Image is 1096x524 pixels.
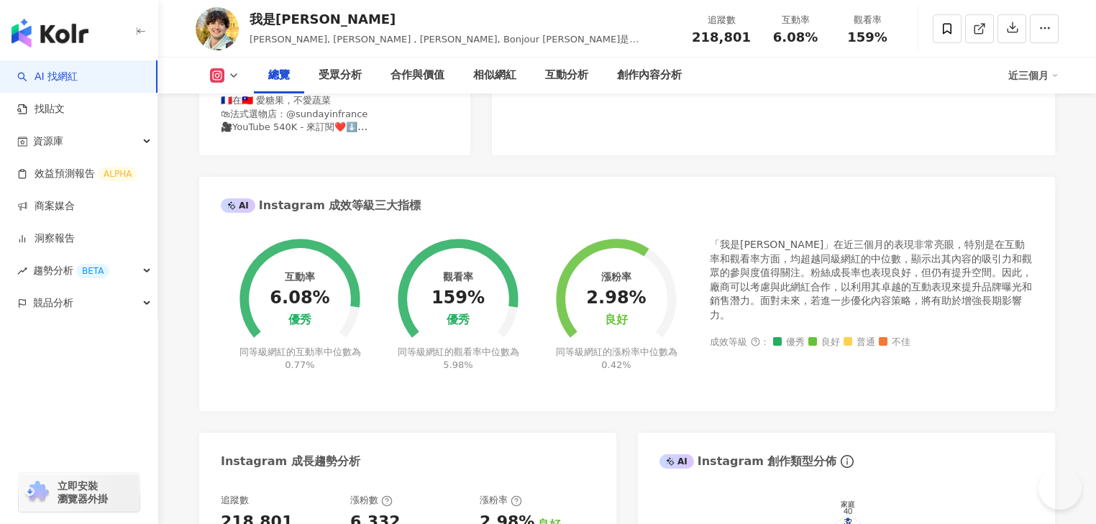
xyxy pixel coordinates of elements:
span: 不佳 [879,337,910,348]
img: KOL Avatar [196,7,239,50]
div: 漲粉率 [480,494,522,507]
span: 0.42% [601,359,631,370]
span: [PERSON_NAME], [PERSON_NAME] , [PERSON_NAME], Bonjour [PERSON_NAME]是[PERSON_NAME] [250,34,639,59]
span: info-circle [839,453,856,470]
span: 🇫🇷在🇹🇼 愛糖果，不愛蔬菜 🛍法式選物店：@sundayinfrance 🎥YouTube 540K - 來訂閱❤️⬇️ 📚我的法文線上課程🔗⬇️ [221,95,367,145]
div: 追蹤數 [692,13,751,27]
a: 效益預測報告ALPHA [17,167,137,181]
div: 追蹤數 [221,494,249,507]
span: 資源庫 [33,125,63,157]
a: searchAI 找網紅 [17,70,78,84]
div: 159% [431,288,485,308]
span: 218,801 [692,29,751,45]
div: 優秀 [288,313,311,327]
span: 立即安裝 瀏覽器外掛 [58,479,108,505]
div: 成效等級 ： [710,337,1033,348]
span: 優秀 [773,337,805,348]
div: 觀看率 [443,271,473,282]
span: 普通 [844,337,875,348]
span: 趨勢分析 [33,254,109,287]
text: 40 [844,507,852,516]
span: 159% [847,30,887,45]
div: Instagram 成效等級三大指標 [221,198,421,213]
div: 總覽 [268,67,290,84]
span: 良好 [808,337,840,348]
div: AI [659,454,694,469]
div: 創作內容分析 [617,67,682,84]
div: 我是[PERSON_NAME] [250,10,676,28]
div: Instagram 成長趨勢分析 [221,454,360,469]
div: 同等級網紅的觀看率中位數為 [396,346,521,372]
div: Instagram 創作類型分佈 [659,454,836,469]
span: rise [17,266,27,276]
div: AI [221,198,255,213]
span: 6.08% [773,30,818,45]
div: 漲粉率 [601,271,631,282]
a: 商案媒合 [17,199,75,213]
a: 找貼文 [17,102,65,116]
span: 競品分析 [33,287,73,319]
div: 互動率 [768,13,823,27]
span: 5.98% [443,359,472,370]
div: 合作與價值 [391,67,444,84]
div: 近三個月 [1008,64,1059,87]
span: 0.77% [285,359,314,370]
div: 6.08% [270,288,329,308]
div: 互動率 [285,271,315,282]
img: chrome extension [23,481,51,504]
div: 同等級網紅的漲粉率中位數為 [554,346,680,372]
div: 2.98% [586,288,646,308]
div: 漲粉數 [350,494,393,507]
a: 洞察報告 [17,231,75,246]
div: 良好 [605,313,628,327]
div: BETA [76,264,109,278]
img: logo [12,19,88,47]
div: 受眾分析 [319,67,362,84]
iframe: Help Scout Beacon - Open [1038,466,1082,510]
div: 「我是[PERSON_NAME]」在近三個月的表現非常亮眼，特別是在互動率和觀看率方面，均超越同級網紅的中位數，顯示出其內容的吸引力和觀眾的參與度值得關注。粉絲成長率也表現良好，但仍有提升空間。... [710,238,1033,323]
div: 相似網紅 [473,67,516,84]
div: 同等級網紅的互動率中位數為 [237,346,363,372]
a: chrome extension立即安裝 瀏覽器外掛 [19,473,140,512]
div: 優秀 [447,313,470,327]
text: 家庭 [841,501,855,509]
div: 觀看率 [840,13,895,27]
div: 互動分析 [545,67,588,84]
